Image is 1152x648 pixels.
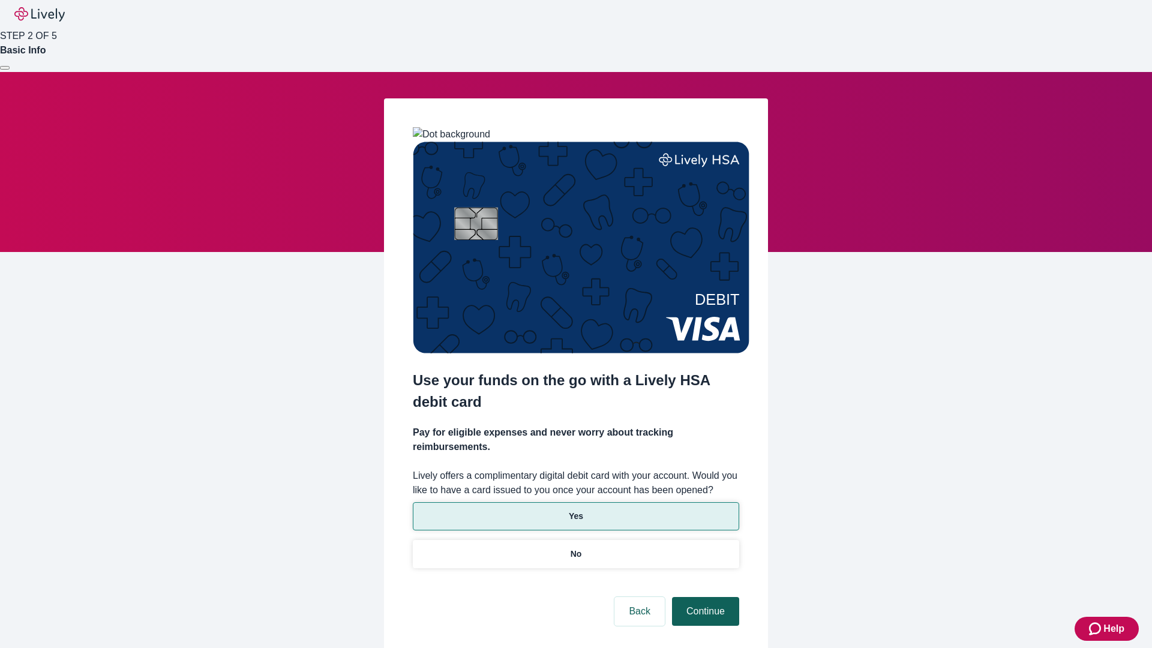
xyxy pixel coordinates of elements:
[413,370,739,413] h2: Use your funds on the go with a Lively HSA debit card
[413,540,739,568] button: No
[413,127,490,142] img: Dot background
[413,469,739,497] label: Lively offers a complimentary digital debit card with your account. Would you like to have a card...
[1089,622,1103,636] svg: Zendesk support icon
[672,597,739,626] button: Continue
[1075,617,1139,641] button: Zendesk support iconHelp
[1103,622,1124,636] span: Help
[614,597,665,626] button: Back
[569,510,583,523] p: Yes
[571,548,582,560] p: No
[413,425,739,454] h4: Pay for eligible expenses and never worry about tracking reimbursements.
[14,7,65,22] img: Lively
[413,502,739,530] button: Yes
[413,142,749,353] img: Debit card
